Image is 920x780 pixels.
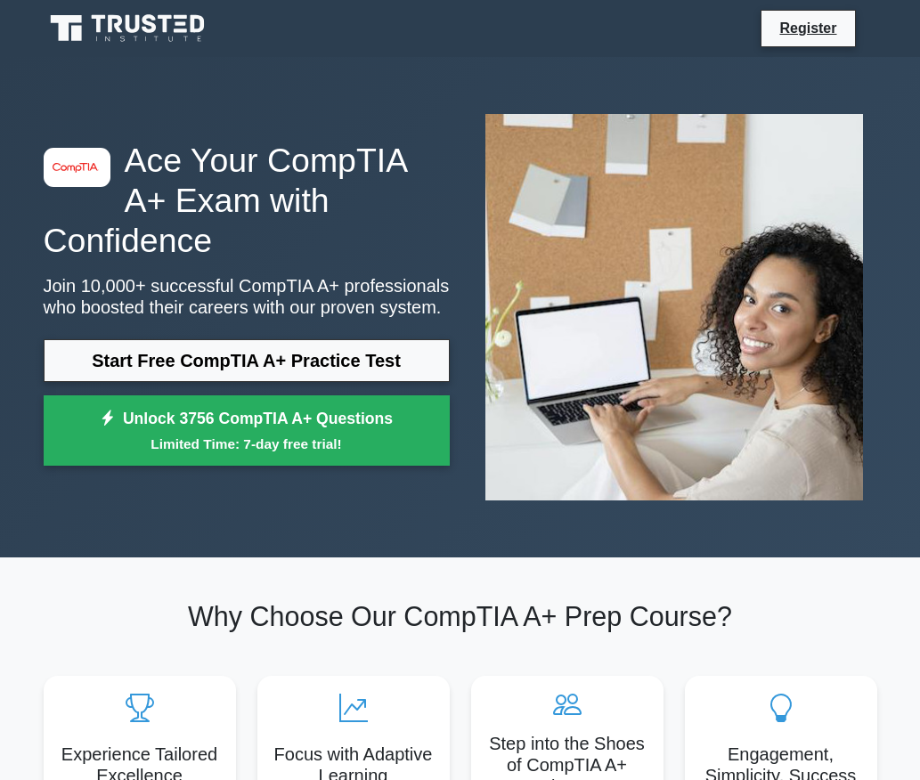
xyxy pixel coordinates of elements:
[44,600,877,633] h2: Why Choose Our CompTIA A+ Prep Course?
[44,395,450,467] a: Unlock 3756 CompTIA A+ QuestionsLimited Time: 7-day free trial!
[44,339,450,382] a: Start Free CompTIA A+ Practice Test
[44,141,450,261] h1: Ace Your CompTIA A+ Exam with Confidence
[44,275,450,318] p: Join 10,000+ successful CompTIA A+ professionals who boosted their careers with our proven system.
[769,17,847,39] a: Register
[66,434,427,454] small: Limited Time: 7-day free trial!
